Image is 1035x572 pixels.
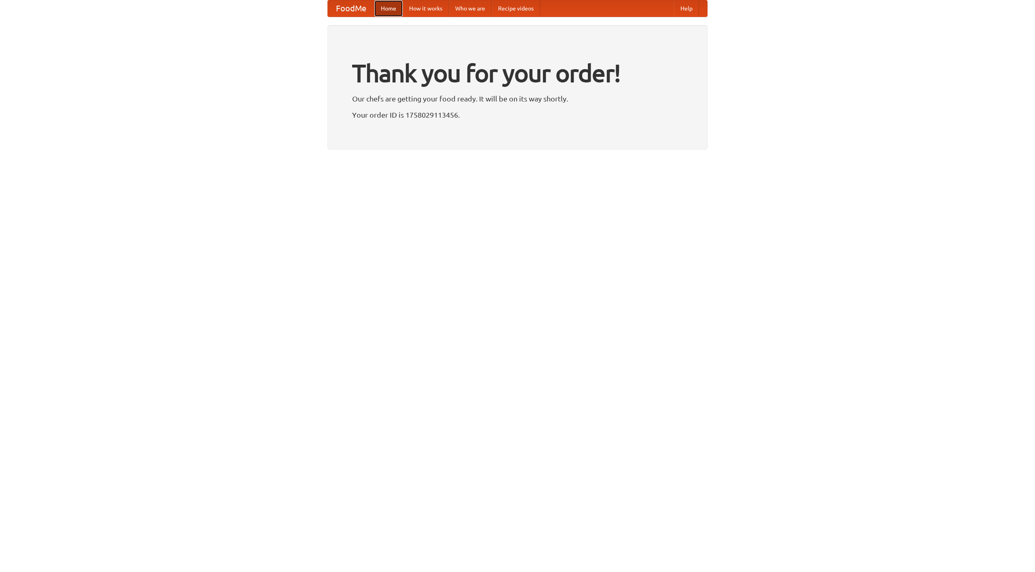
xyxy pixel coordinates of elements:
[492,0,540,17] a: Recipe videos
[352,109,683,121] p: Your order ID is 1758029113456.
[374,0,403,17] a: Home
[328,0,374,17] a: FoodMe
[403,0,449,17] a: How it works
[674,0,699,17] a: Help
[449,0,492,17] a: Who we are
[352,54,683,93] h1: Thank you for your order!
[352,93,683,105] p: Our chefs are getting your food ready. It will be on its way shortly.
